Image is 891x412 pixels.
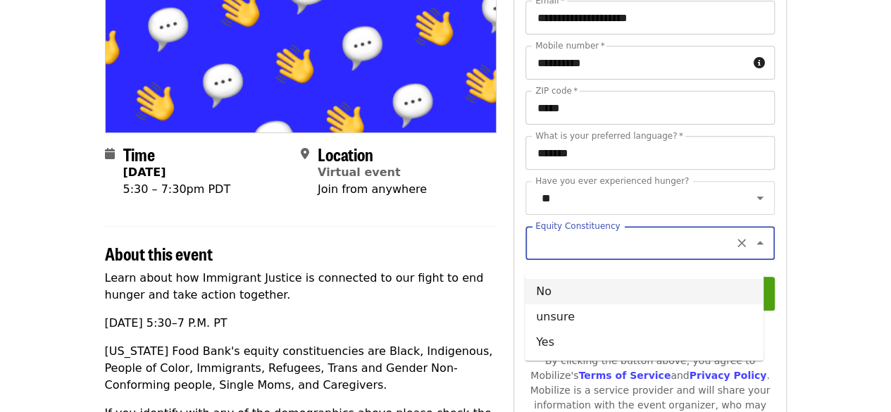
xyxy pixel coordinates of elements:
[318,166,401,179] a: Virtual event
[525,46,747,80] input: Mobile number
[301,147,309,161] i: map-marker-alt icon
[732,233,752,253] button: Clear
[123,142,155,166] span: Time
[525,304,764,330] li: unsure
[535,87,578,95] label: ZIP code
[535,42,604,50] label: Mobile number
[578,370,671,381] a: Terms of Service
[105,241,213,266] span: About this event
[318,142,373,166] span: Location
[525,330,764,355] li: Yes
[123,166,166,179] strong: [DATE]
[105,343,497,394] p: [US_STATE] Food Bank's equity constituencies are Black, Indigenous, People of Color, Immigrants, ...
[318,182,427,196] span: Join from anywhere
[105,315,497,332] p: [DATE] 5:30–7 P.M. PT
[525,136,774,170] input: What is your preferred language?
[535,177,689,185] label: Have you ever experienced hunger?
[535,222,620,230] label: Equity Constituency
[750,188,770,208] button: Open
[525,91,774,125] input: ZIP code
[535,132,683,140] label: What is your preferred language?
[105,147,115,161] i: calendar icon
[525,1,774,35] input: Email
[123,181,231,198] div: 5:30 – 7:30pm PDT
[105,270,497,304] p: Learn about how Immigrant Justice is connected to our fight to end hunger and take action together.
[525,279,764,304] li: No
[754,56,765,70] i: circle-info icon
[750,233,770,253] button: Close
[689,370,766,381] a: Privacy Policy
